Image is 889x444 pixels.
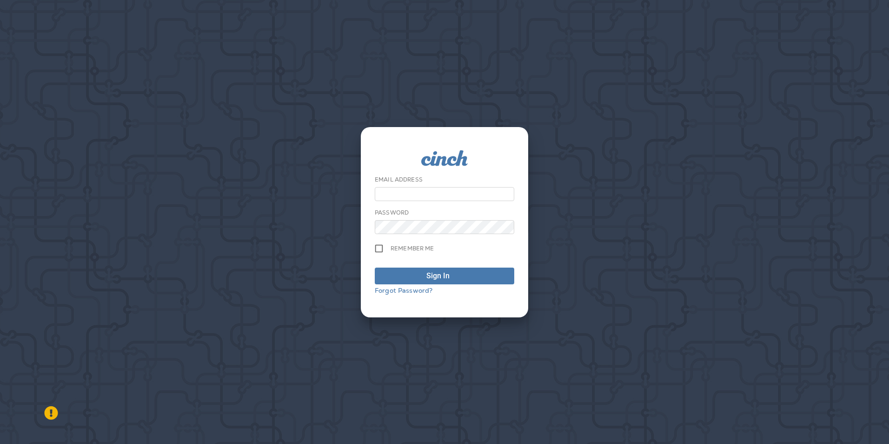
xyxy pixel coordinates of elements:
[426,270,450,282] div: Sign In
[375,268,514,284] button: Sign In
[391,245,434,252] span: Remember me
[375,209,409,216] label: Password
[375,176,423,183] label: Email Address
[375,286,432,295] a: Forgot Password?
